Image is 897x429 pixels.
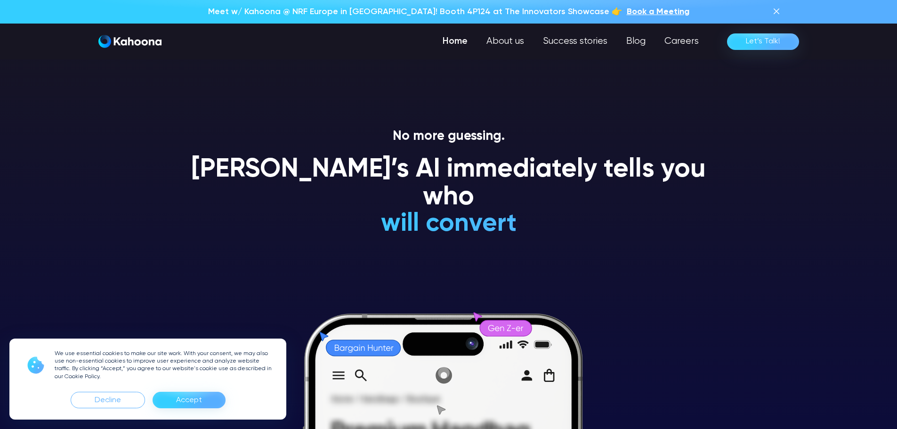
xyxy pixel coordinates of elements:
div: Decline [71,392,145,408]
a: Let’s Talk! [727,33,799,50]
p: We use essential cookies to make our site work. With your consent, we may also use non-essential ... [55,350,275,380]
a: Blog [617,32,655,51]
p: No more guessing. [180,129,717,145]
span: Book a Meeting [627,8,689,16]
a: Book a Meeting [627,6,689,18]
a: About us [477,32,533,51]
div: Accept [153,392,226,408]
div: Decline [95,393,121,408]
img: Kahoona logo white [98,35,162,48]
h1: will convert [310,210,587,238]
h1: [PERSON_NAME]’s AI immediately tells you who [180,156,717,212]
div: Accept [176,393,202,408]
a: home [98,35,162,49]
div: Let’s Talk! [746,34,780,49]
a: Home [433,32,477,51]
p: Meet w/ Kahoona @ NRF Europe in [GEOGRAPHIC_DATA]! Booth 4P124 at The Innovators Showcase 👉 [208,6,622,18]
a: Careers [655,32,708,51]
a: Success stories [533,32,617,51]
